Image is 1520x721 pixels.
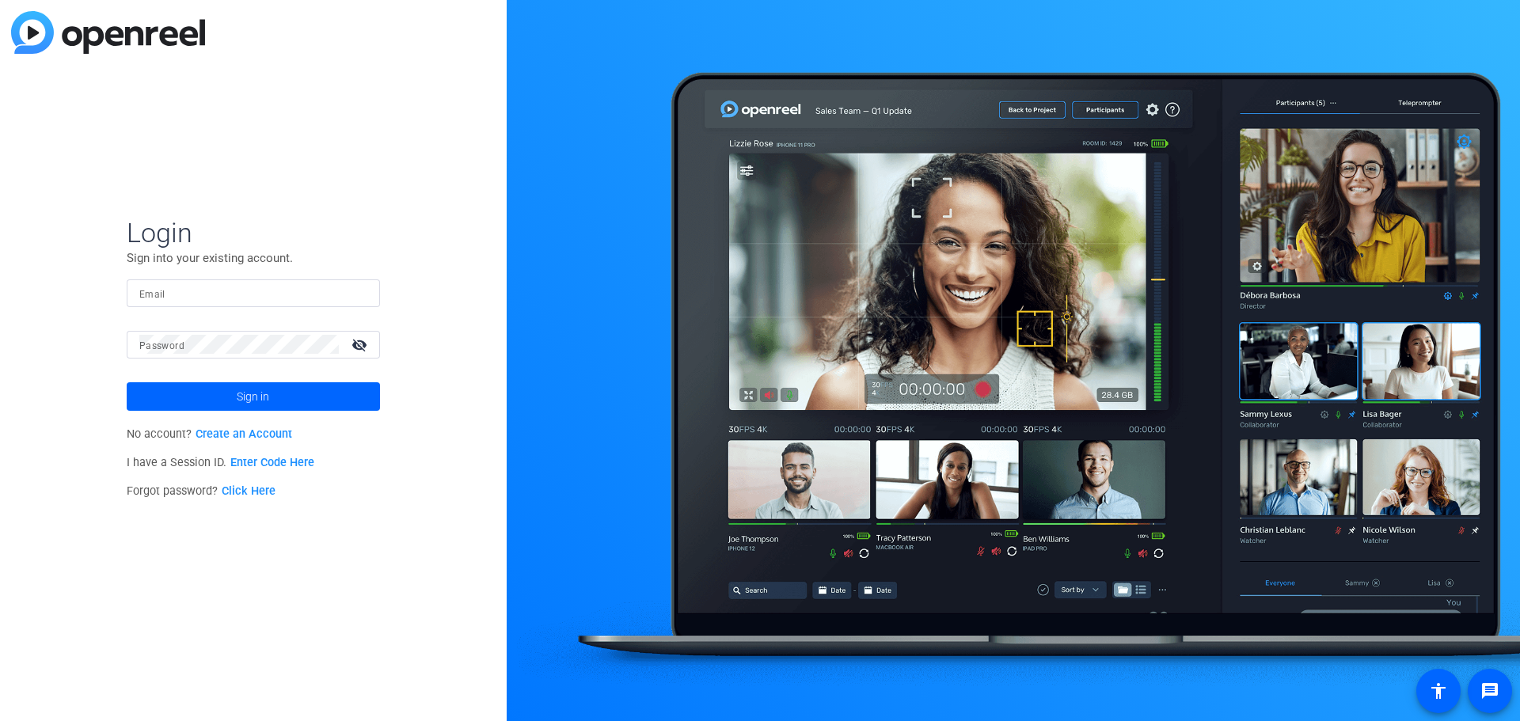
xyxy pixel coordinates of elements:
a: Click Here [222,484,275,498]
span: No account? [127,427,292,441]
input: Enter Email Address [139,283,367,302]
a: Create an Account [196,427,292,441]
a: Enter Code Here [230,456,314,469]
mat-icon: visibility_off [342,333,380,356]
mat-icon: accessibility [1429,681,1448,700]
img: blue-gradient.svg [11,11,205,54]
span: I have a Session ID. [127,456,314,469]
mat-label: Email [139,289,165,300]
button: Sign in [127,382,380,411]
p: Sign into your existing account. [127,249,380,267]
span: Forgot password? [127,484,275,498]
span: Login [127,216,380,249]
span: Sign in [237,377,269,416]
mat-icon: message [1480,681,1499,700]
mat-label: Password [139,340,184,351]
